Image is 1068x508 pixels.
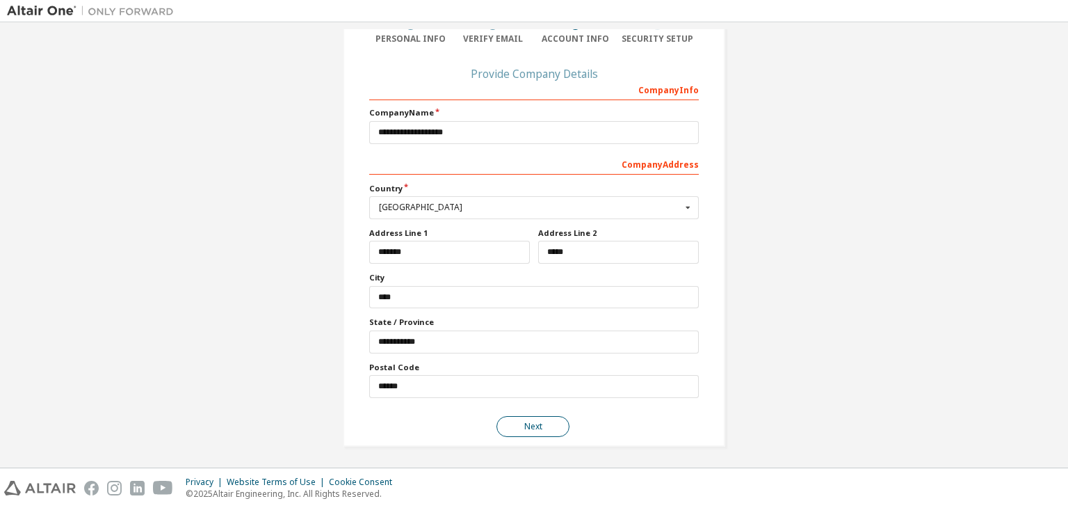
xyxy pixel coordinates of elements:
div: Account Info [534,33,617,45]
div: Verify Email [452,33,535,45]
div: Cookie Consent [329,477,400,488]
img: altair_logo.svg [4,481,76,495]
label: Postal Code [369,362,699,373]
img: facebook.svg [84,481,99,495]
label: Company Name [369,107,699,118]
label: State / Province [369,317,699,328]
label: Address Line 2 [538,228,699,239]
p: © 2025 Altair Engineering, Inc. All Rights Reserved. [186,488,400,500]
img: Altair One [7,4,181,18]
div: Security Setup [617,33,699,45]
div: Company Info [369,78,699,100]
button: Next [496,416,569,437]
img: instagram.svg [107,481,122,495]
div: Personal Info [369,33,452,45]
img: linkedin.svg [130,481,145,495]
label: Country [369,183,699,194]
div: [GEOGRAPHIC_DATA] [379,203,681,212]
div: Provide Company Details [369,70,699,78]
div: Privacy [186,477,227,488]
div: Company Address [369,152,699,175]
label: Address Line 1 [369,228,530,239]
div: Website Terms of Use [227,477,329,488]
img: youtube.svg [153,481,173,495]
label: City [369,272,699,283]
